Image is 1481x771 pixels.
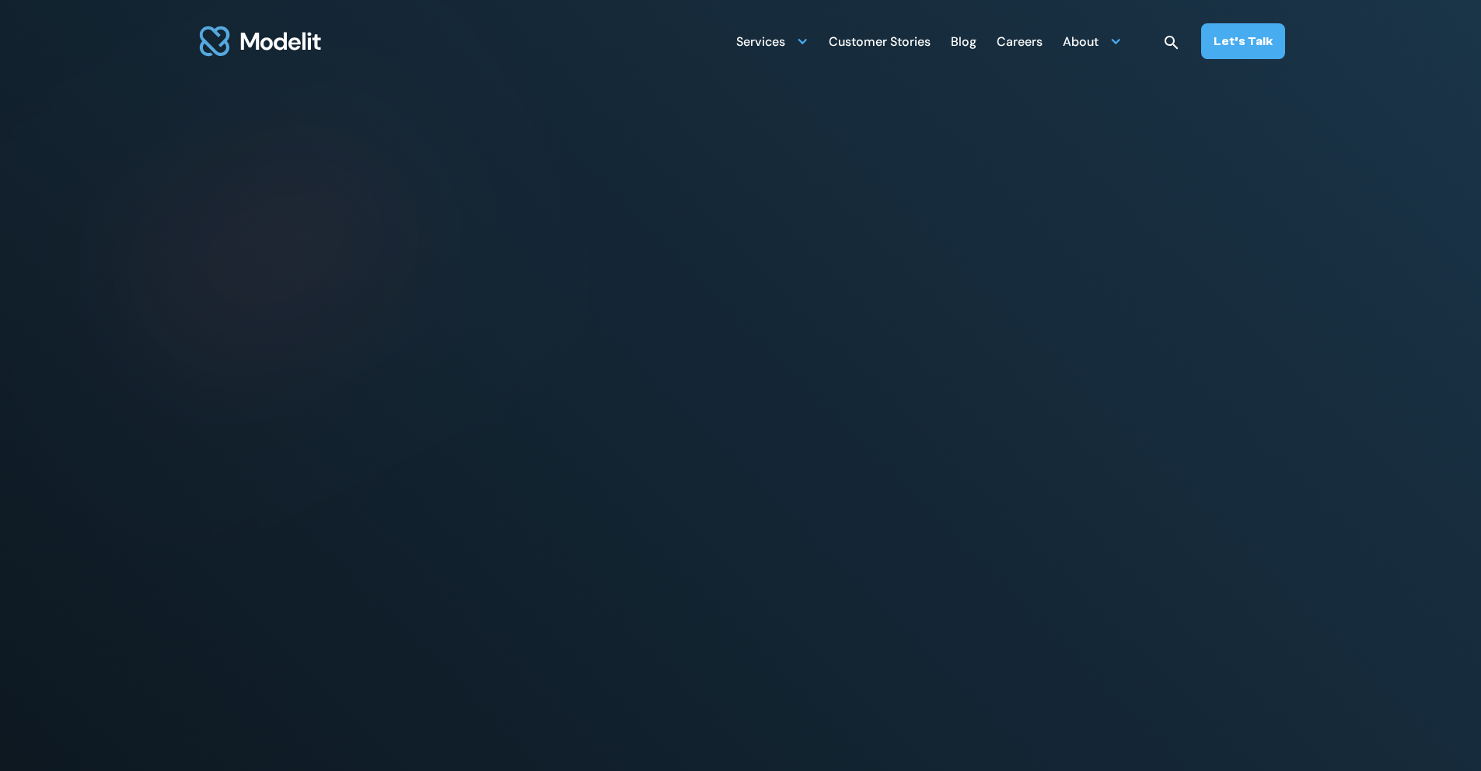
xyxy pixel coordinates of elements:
div: About [1063,28,1099,58]
div: Customer Stories [829,28,931,58]
a: Customer Stories [829,26,931,56]
div: Services [736,28,785,58]
div: Blog [951,28,976,58]
a: home [197,17,324,65]
div: Let’s Talk [1214,33,1273,50]
img: modelit logo [197,17,324,65]
div: Careers [997,28,1043,58]
div: Services [736,26,809,56]
a: Blog [951,26,976,56]
div: About [1063,26,1122,56]
a: Careers [997,26,1043,56]
a: Let’s Talk [1201,23,1285,59]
